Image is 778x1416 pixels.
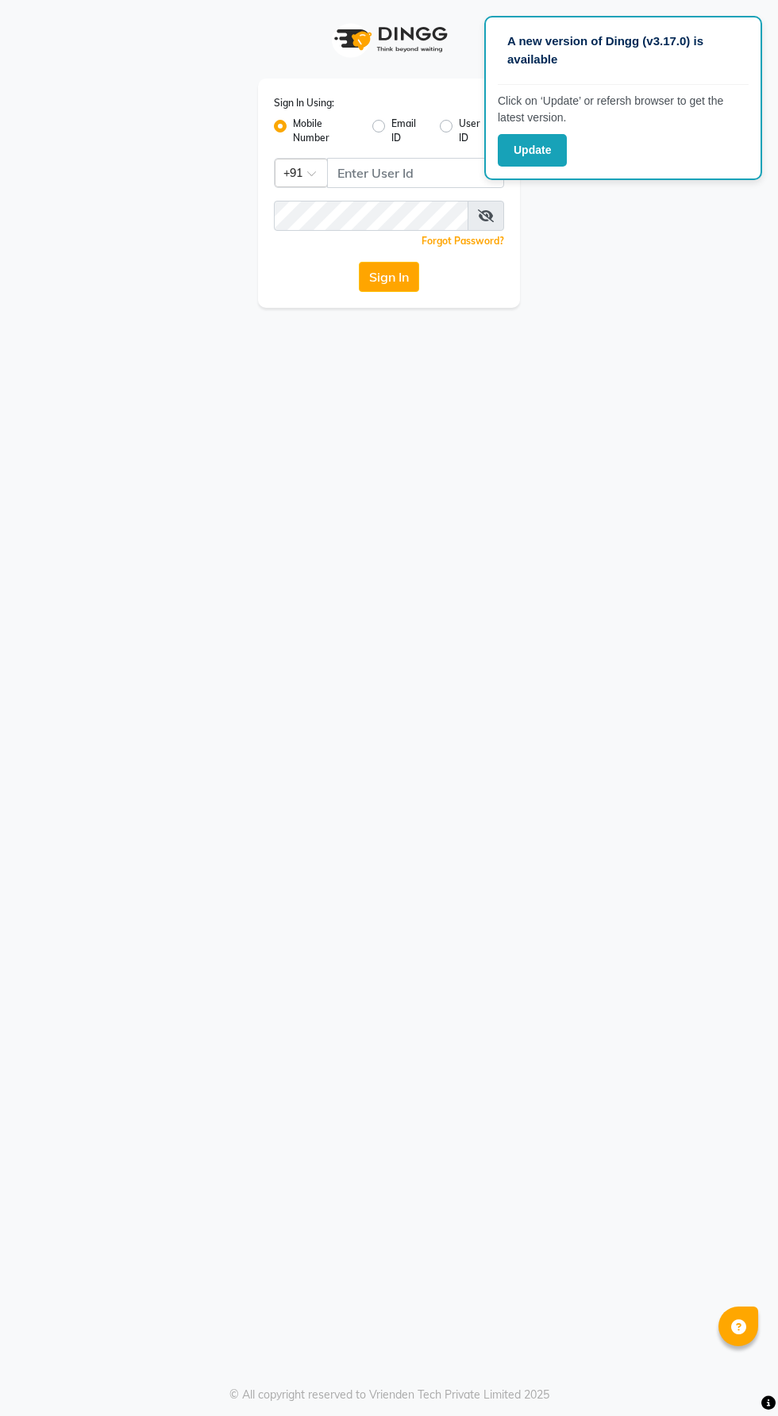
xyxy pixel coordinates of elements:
button: Sign In [359,262,419,292]
a: Forgot Password? [422,235,504,247]
p: Click on ‘Update’ or refersh browser to get the latest version. [498,93,749,126]
input: Username [327,158,504,188]
label: Sign In Using: [274,96,334,110]
label: Mobile Number [293,117,360,145]
p: A new version of Dingg (v3.17.0) is available [507,33,739,68]
label: User ID [459,117,491,145]
label: Email ID [391,117,427,145]
img: logo1.svg [325,16,453,63]
input: Username [274,201,468,231]
button: Update [498,134,567,167]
